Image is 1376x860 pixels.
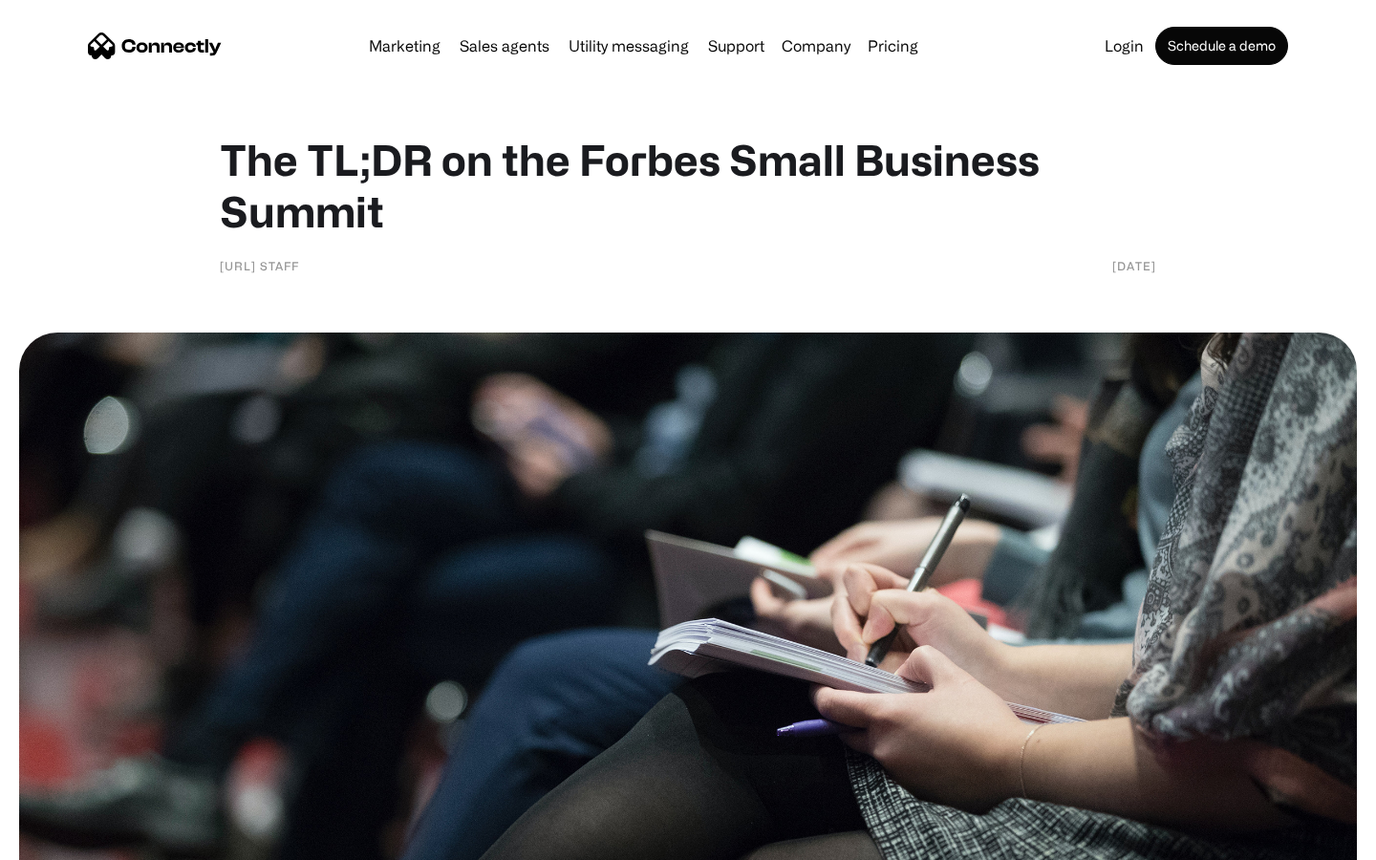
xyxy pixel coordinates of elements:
[220,256,299,275] div: [URL] Staff
[1097,38,1151,54] a: Login
[860,38,926,54] a: Pricing
[452,38,557,54] a: Sales agents
[1112,256,1156,275] div: [DATE]
[700,38,772,54] a: Support
[19,827,115,853] aside: Language selected: English
[561,38,697,54] a: Utility messaging
[782,32,850,59] div: Company
[776,32,856,59] div: Company
[38,827,115,853] ul: Language list
[1155,27,1288,65] a: Schedule a demo
[220,134,1156,237] h1: The TL;DR on the Forbes Small Business Summit
[88,32,222,60] a: home
[361,38,448,54] a: Marketing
